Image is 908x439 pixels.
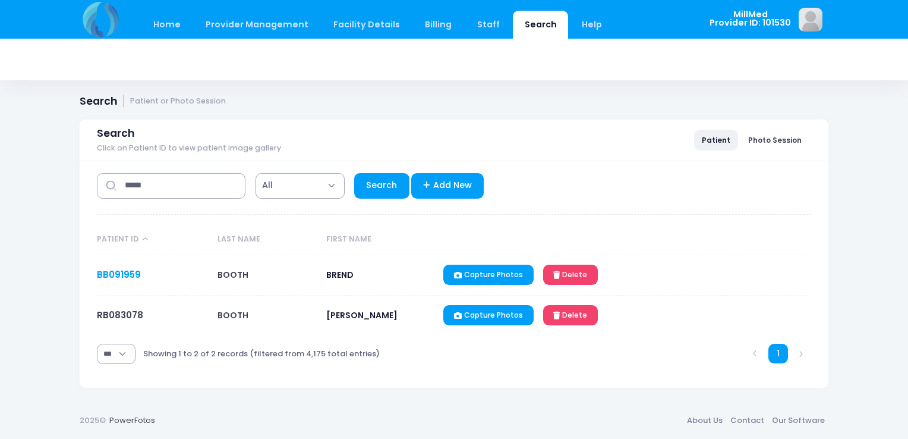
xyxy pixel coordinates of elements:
[513,11,568,39] a: Search
[320,224,438,255] th: First Name: activate to sort column ascending
[97,144,281,153] span: Click on Patient ID to view patient image gallery
[694,130,738,150] a: Patient
[443,265,533,285] a: Capture Photos
[256,173,345,199] span: All
[109,415,155,426] a: PowerFotos
[80,95,226,108] h1: Search
[212,224,320,255] th: Last Name: activate to sort column ascending
[97,224,212,255] th: Patient ID: activate to sort column descending
[768,410,828,431] a: Our Software
[710,10,791,27] span: MillMed Provider ID: 101530
[194,11,320,39] a: Provider Management
[799,8,822,32] img: image
[322,11,412,39] a: Facility Details
[217,309,248,321] span: BOOTH
[326,269,354,281] span: BREND
[414,11,464,39] a: Billing
[543,305,598,325] a: Delete
[217,269,248,281] span: BOOTH
[143,340,380,368] div: Showing 1 to 2 of 2 records (filtered from 4,175 total entries)
[354,173,409,199] a: Search
[411,173,484,199] a: Add New
[768,344,788,363] a: 1
[740,130,809,150] a: Photo Session
[141,11,192,39] a: Home
[570,11,614,39] a: Help
[262,179,273,192] span: All
[465,11,511,39] a: Staff
[97,127,135,140] span: Search
[443,305,533,325] a: Capture Photos
[326,309,398,321] span: [PERSON_NAME]
[80,415,106,426] span: 2025©
[543,265,598,285] a: Delete
[97,268,141,281] a: BB091959
[97,309,143,321] a: RB083078
[726,410,768,431] a: Contact
[130,97,226,106] small: Patient or Photo Session
[683,410,726,431] a: About Us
